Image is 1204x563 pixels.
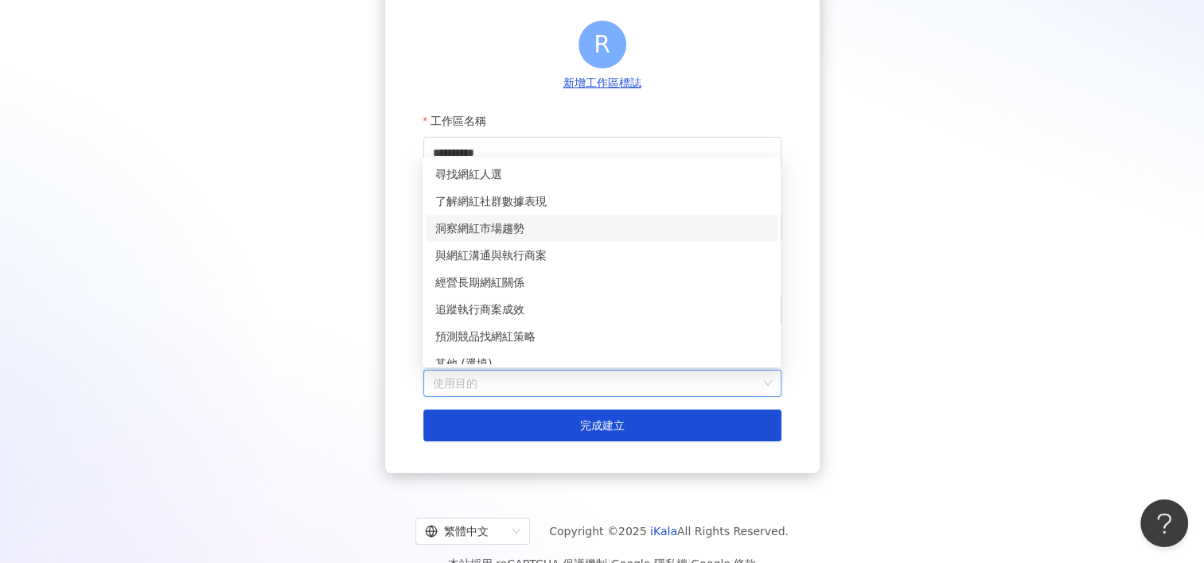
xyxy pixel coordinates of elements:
span: Copyright © 2025 All Rights Reserved. [549,522,789,541]
div: 與網紅溝通與執行商案 [426,242,777,269]
div: 經營長期網紅關係 [426,269,777,296]
button: 新增工作區標誌 [559,75,646,92]
div: 經營長期網紅關係 [435,274,768,291]
div: 其他 (選填) [426,350,777,377]
span: 完成建立 [580,419,625,432]
button: 完成建立 [423,410,781,441]
div: 尋找網紅人選 [435,165,768,183]
div: 追蹤執行商案成效 [426,296,777,323]
div: 洞察網紅市場趨勢 [426,215,777,242]
div: 了解網紅社群數據表現 [435,192,768,210]
input: 工作區名稱 [423,137,781,169]
div: 洞察網紅市場趨勢 [435,219,768,237]
div: 其他 (選填) [435,355,768,372]
span: R [594,25,610,63]
div: 尋找網紅人選 [426,161,777,188]
div: 預測競品找網紅策略 [435,328,768,345]
a: iKala [650,525,677,538]
iframe: Help Scout Beacon - Open [1140,499,1188,547]
label: 工作區名稱 [423,105,498,137]
div: 追蹤執行商案成效 [435,301,768,318]
div: 預測競品找網紅策略 [426,323,777,350]
div: 與網紅溝通與執行商案 [435,247,768,264]
div: 繁體中文 [425,518,506,544]
div: 了解網紅社群數據表現 [426,188,777,215]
